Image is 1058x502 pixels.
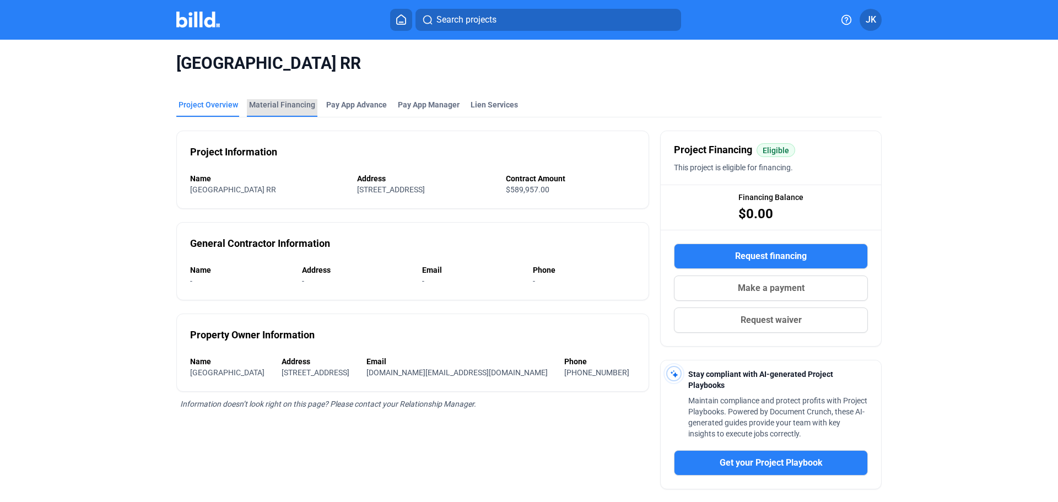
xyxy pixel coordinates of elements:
[735,250,807,263] span: Request financing
[720,456,823,469] span: Get your Project Playbook
[757,143,795,157] mat-chip: Eligible
[422,265,522,276] div: Email
[357,173,495,184] div: Address
[738,205,773,223] span: $0.00
[190,368,264,377] span: [GEOGRAPHIC_DATA]
[866,13,876,26] span: JK
[190,173,346,184] div: Name
[674,276,868,301] button: Make a payment
[533,265,635,276] div: Phone
[436,13,496,26] span: Search projects
[176,12,220,28] img: Billd Company Logo
[326,99,387,110] div: Pay App Advance
[674,450,868,476] button: Get your Project Playbook
[302,265,411,276] div: Address
[190,356,271,367] div: Name
[357,185,425,194] span: [STREET_ADDRESS]
[190,185,276,194] span: [GEOGRAPHIC_DATA] RR
[564,368,629,377] span: [PHONE_NUMBER]
[533,277,535,285] span: -
[674,307,868,333] button: Request waiver
[688,396,867,438] span: Maintain compliance and protect profits with Project Playbooks. Powered by Document Crunch, these...
[302,277,304,285] span: -
[366,368,548,377] span: [DOMAIN_NAME][EMAIL_ADDRESS][DOMAIN_NAME]
[674,142,752,158] span: Project Financing
[738,192,803,203] span: Financing Balance
[190,236,330,251] div: General Contractor Information
[398,99,460,110] span: Pay App Manager
[860,9,882,31] button: JK
[674,163,793,172] span: This project is eligible for financing.
[282,356,355,367] div: Address
[282,368,349,377] span: [STREET_ADDRESS]
[422,277,424,285] span: -
[190,327,315,343] div: Property Owner Information
[176,53,882,74] span: [GEOGRAPHIC_DATA] RR
[366,356,554,367] div: Email
[688,370,833,390] span: Stay compliant with AI-generated Project Playbooks
[179,99,238,110] div: Project Overview
[741,314,802,327] span: Request waiver
[471,99,518,110] div: Lien Services
[190,265,291,276] div: Name
[190,277,192,285] span: -
[506,185,549,194] span: $589,957.00
[415,9,681,31] button: Search projects
[190,144,277,160] div: Project Information
[674,244,868,269] button: Request financing
[249,99,315,110] div: Material Financing
[180,400,476,408] span: Information doesn’t look right on this page? Please contact your Relationship Manager.
[738,282,805,295] span: Make a payment
[564,356,635,367] div: Phone
[506,173,635,184] div: Contract Amount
